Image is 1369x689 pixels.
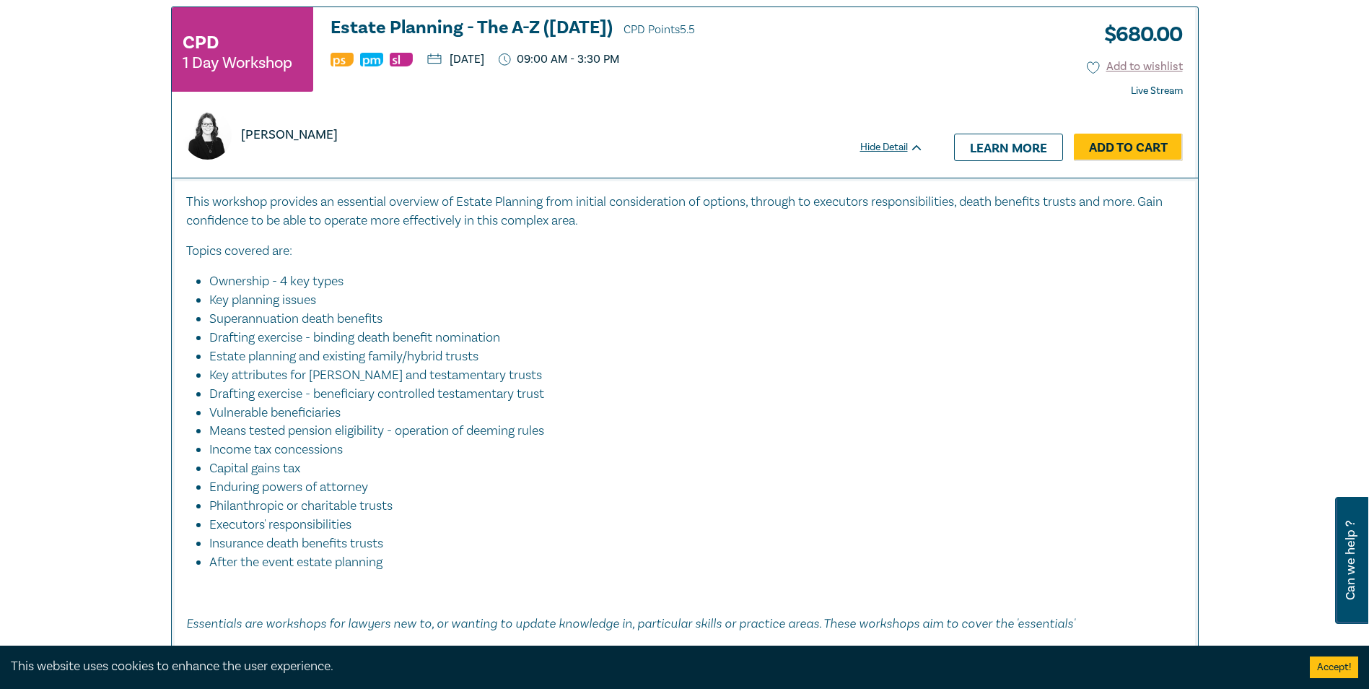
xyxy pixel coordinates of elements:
[331,18,924,40] a: Estate Planning - The A-Z ([DATE]) CPD Points5.5
[183,30,219,56] h3: CPD
[331,53,354,66] img: Professional Skills
[1087,58,1183,75] button: Add to wishlist
[11,657,1288,676] div: This website uses cookies to enhance the user experience.
[331,18,924,40] h3: Estate Planning - The A-Z ([DATE])
[209,516,1169,534] li: Executors' responsibilities
[1131,84,1183,97] strong: Live Stream
[209,272,1169,291] li: Ownership - 4 key types
[209,329,1169,347] li: Drafting exercise - binding death benefit nomination
[209,422,1169,441] li: Means tested pension eligibility - operation of deeming rules
[360,53,383,66] img: Practice Management & Business Skills
[209,291,1169,310] li: Key planning issues
[186,615,1075,630] em: Essentials are workshops for lawyers new to, or wanting to update knowledge in, particular skills...
[209,310,1169,329] li: Superannuation death benefits
[427,53,484,65] p: [DATE]
[209,497,1169,516] li: Philanthropic or charitable trusts
[186,242,1184,261] p: Topics covered are:
[209,385,1169,404] li: Drafting exercise - beneficiary controlled testamentary trust
[183,56,292,70] small: 1 Day Workshop
[1093,18,1183,51] h3: $ 680.00
[1344,506,1357,615] span: Can we help ?
[209,441,1169,459] li: Income tax concessions
[624,22,695,37] span: CPD Points 5.5
[954,134,1063,161] a: Learn more
[499,53,620,66] p: 09:00 AM - 3:30 PM
[209,404,1169,422] li: Vulnerable beneficiaries
[1074,134,1183,161] a: Add to Cart
[390,53,413,66] img: Substantive Law
[860,140,940,155] div: Hide Detail
[209,347,1169,366] li: Estate planning and existing family/hybrid trusts
[209,366,1169,385] li: Key attributes for [PERSON_NAME] and testamentary trusts
[186,193,1184,230] p: This workshop provides an essential overview of Estate Planning from initial consideration of opt...
[209,553,1184,572] li: After the event estate planning
[209,478,1169,497] li: Enduring powers of attorney
[209,459,1169,478] li: Capital gains tax
[209,534,1169,553] li: Insurance death benefits trusts
[1310,656,1358,678] button: Accept cookies
[183,111,232,160] img: https://s3.ap-southeast-2.amazonaws.com/leo-cussen-store-production-content/Contacts/Rowdy%20John...
[241,126,338,144] p: [PERSON_NAME]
